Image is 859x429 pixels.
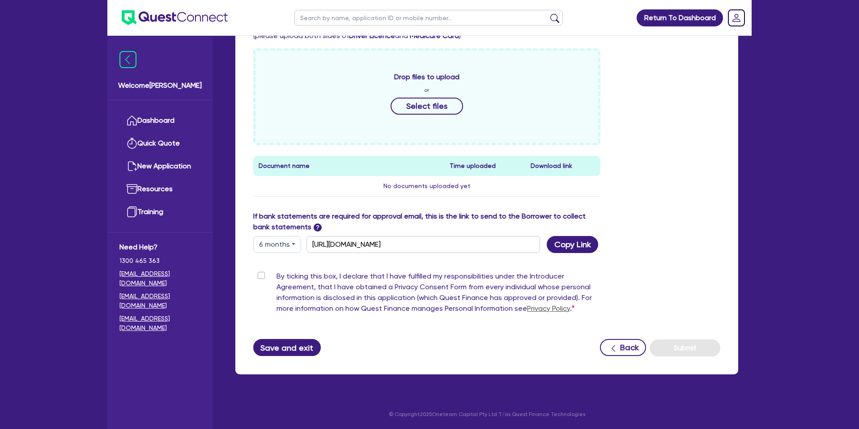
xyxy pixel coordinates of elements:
button: Dropdown toggle [253,236,301,253]
a: [EMAIL_ADDRESS][DOMAIN_NAME] [119,292,200,310]
a: Return To Dashboard [637,9,723,26]
span: Drop files to upload [394,72,459,82]
button: Back [600,339,646,356]
span: Need Help? [119,242,200,253]
img: resources [127,184,137,194]
button: Select files [391,98,463,115]
img: training [127,206,137,217]
th: Document name [253,156,444,176]
b: Medicare Card [410,31,459,40]
a: Dropdown toggle [725,6,748,30]
a: Training [119,201,200,223]
img: quick-quote [127,138,137,149]
span: Welcome [PERSON_NAME] [118,80,202,91]
a: Privacy Policy [527,304,570,313]
a: Quick Quote [119,132,200,155]
input: Search by name, application ID or mobile number... [294,10,563,26]
span: (please upload both sides of and ) [253,31,461,40]
label: If bank statements are required for approval email, this is the link to send to the Borrower to c... [253,211,600,232]
span: 1300 465 363 [119,256,200,266]
a: [EMAIL_ADDRESS][DOMAIN_NAME] [119,269,200,288]
th: Time uploaded [444,156,526,176]
a: Resources [119,178,200,201]
b: Driver Licence [349,31,395,40]
p: © Copyright 2025 Oneteam Capital Pty Ltd T/as Quest Finance Technologies [229,410,744,418]
td: No documents uploaded yet [253,176,600,197]
a: New Application [119,155,200,178]
a: Dashboard [119,109,200,132]
img: quest-connect-logo-blue [122,10,228,25]
button: Copy Link [547,236,598,253]
button: Save and exit [253,339,321,356]
button: Submit [650,339,720,356]
img: new-application [127,161,137,172]
th: Download link [525,156,600,176]
span: ? [314,223,322,232]
img: icon-menu-close [119,51,136,68]
span: or [424,86,429,94]
label: By ticking this box, I declare that I have fulfilled my responsibilities under the Introducer Agr... [276,271,600,317]
a: [EMAIL_ADDRESS][DOMAIN_NAME] [119,314,200,333]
